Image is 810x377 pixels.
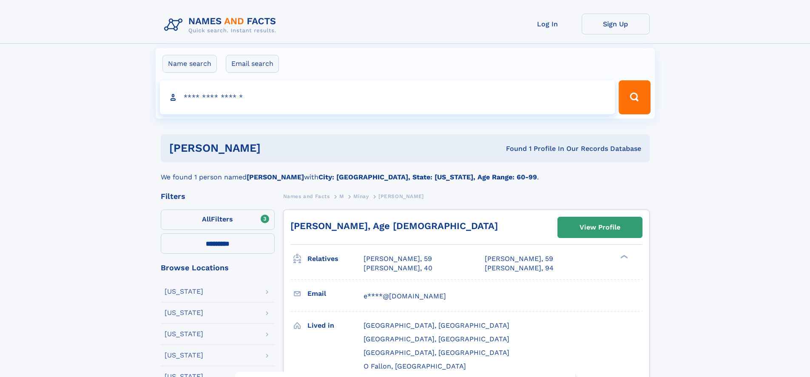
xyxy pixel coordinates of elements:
[558,217,642,238] a: View Profile
[514,14,582,34] a: Log In
[165,331,203,337] div: [US_STATE]
[339,193,344,199] span: M
[364,335,509,343] span: [GEOGRAPHIC_DATA], [GEOGRAPHIC_DATA]
[353,193,369,199] span: Minay
[364,254,432,264] a: [PERSON_NAME], 59
[307,252,364,266] h3: Relatives
[165,309,203,316] div: [US_STATE]
[283,191,330,201] a: Names and Facts
[165,352,203,359] div: [US_STATE]
[160,80,615,114] input: search input
[307,318,364,333] h3: Lived in
[364,264,432,273] a: [PERSON_NAME], 40
[353,191,369,201] a: Minay
[364,362,466,370] span: O Fallon, [GEOGRAPHIC_DATA]
[383,144,641,153] div: Found 1 Profile In Our Records Database
[307,286,364,301] h3: Email
[161,14,283,37] img: Logo Names and Facts
[619,80,650,114] button: Search Button
[618,254,628,260] div: ❯
[226,55,279,73] label: Email search
[582,14,650,34] a: Sign Up
[202,215,211,223] span: All
[247,173,304,181] b: [PERSON_NAME]
[485,264,554,273] a: [PERSON_NAME], 94
[318,173,537,181] b: City: [GEOGRAPHIC_DATA], State: [US_STATE], Age Range: 60-99
[161,162,650,182] div: We found 1 person named with .
[378,193,424,199] span: [PERSON_NAME]
[162,55,217,73] label: Name search
[339,191,344,201] a: M
[165,288,203,295] div: [US_STATE]
[364,321,509,329] span: [GEOGRAPHIC_DATA], [GEOGRAPHIC_DATA]
[161,193,275,200] div: Filters
[364,349,509,357] span: [GEOGRAPHIC_DATA], [GEOGRAPHIC_DATA]
[161,264,275,272] div: Browse Locations
[161,210,275,230] label: Filters
[485,254,553,264] a: [PERSON_NAME], 59
[290,221,498,231] a: [PERSON_NAME], Age [DEMOGRAPHIC_DATA]
[580,218,620,237] div: View Profile
[169,143,384,153] h1: [PERSON_NAME]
